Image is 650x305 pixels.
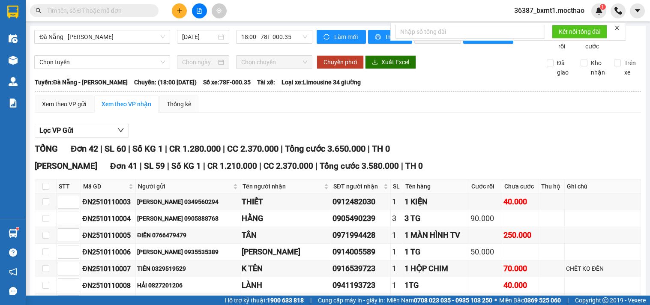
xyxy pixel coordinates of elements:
[614,7,622,15] img: phone-icon
[331,277,391,294] td: 0941193723
[227,144,279,154] span: CC 2.370.000
[223,144,225,154] span: |
[9,77,18,86] img: warehouse-icon
[82,197,134,207] div: ĐN2510110003
[372,59,378,66] span: download
[587,58,608,77] span: Kho nhận
[225,296,304,305] span: Hỗ trợ kỹ thuật:
[82,263,134,274] div: ĐN2510110007
[81,194,136,210] td: ĐN2510110003
[368,144,370,154] span: |
[524,297,561,304] strong: 0369 525 060
[395,25,545,39] input: Nhập số tổng đài
[502,179,539,194] th: Chưa cước
[167,161,169,171] span: |
[216,8,222,14] span: aim
[315,161,318,171] span: |
[82,230,134,241] div: ĐN2510110005
[567,296,569,305] span: |
[128,144,130,154] span: |
[71,144,98,154] span: Đơn 42
[365,55,416,69] button: downloadXuất Excel
[9,34,18,43] img: warehouse-icon
[324,34,331,41] span: sync
[39,125,73,136] span: Lọc VP Gửi
[259,161,261,171] span: |
[403,179,469,194] th: Tên hàng
[317,30,366,44] button: syncLàm mới
[167,99,191,109] div: Thống kê
[9,56,18,65] img: warehouse-icon
[404,263,467,275] div: 1 HỘP CHIM
[177,8,183,14] span: plus
[539,179,565,194] th: Thu hộ
[267,297,304,304] strong: 1900 633 818
[331,260,391,277] td: 0916539723
[332,246,389,258] div: 0914005589
[47,6,148,15] input: Tìm tên, số ĐT hoặc mã đơn
[9,229,18,238] img: warehouse-icon
[105,144,126,154] span: SL 60
[503,263,537,275] div: 70.000
[137,281,239,290] div: HẢI 0827201206
[614,25,620,31] span: close
[81,277,136,294] td: ĐN2510110008
[634,7,641,15] span: caret-down
[39,30,165,43] span: Đà Nẵng - Tuy Hoà
[240,227,331,244] td: TÂN
[172,3,187,18] button: plus
[503,229,537,241] div: 250.000
[81,210,136,227] td: ĐN2510110004
[240,260,331,277] td: K TÊN
[35,161,97,171] span: [PERSON_NAME]
[137,230,239,240] div: ĐIỀN 0766479479
[134,78,197,87] span: Chuyến: (18:00 [DATE])
[499,296,561,305] span: Miền Bắc
[243,182,322,191] span: Tên người nhận
[404,229,467,241] div: 1 MÀN HÌNH TV
[405,161,423,171] span: TH 0
[333,182,382,191] span: SĐT người nhận
[182,57,217,67] input: Chọn ngày
[334,32,359,42] span: Làm mới
[9,268,17,276] span: notification
[117,127,124,134] span: down
[203,78,251,87] span: Số xe: 78F-000.35
[16,227,19,230] sup: 1
[132,144,163,154] span: Số KG 1
[39,56,165,69] span: Chọn tuyến
[242,263,329,275] div: K TÊN
[320,161,399,171] span: Tổng cước 3.580.000
[242,279,329,291] div: LÀNH
[386,32,405,42] span: In phơi
[82,213,134,224] div: ĐN2510110004
[401,161,403,171] span: |
[595,7,603,15] img: icon-new-feature
[171,161,201,171] span: Số KG 1
[404,212,467,224] div: 3 TG
[207,161,257,171] span: CR 1.210.000
[9,287,17,295] span: message
[138,182,231,191] span: Người gửi
[81,227,136,244] td: ĐN2510110005
[600,4,606,10] sup: 1
[137,214,239,223] div: [PERSON_NAME] 0905888768
[381,57,409,67] span: Xuất Excel
[241,56,307,69] span: Chọn chuyến
[566,264,639,273] div: CHẾT KO ĐỀN
[387,296,492,305] span: Miền Nam
[372,144,390,154] span: TH 0
[507,5,591,16] span: 36387_bxmt1.mocthao
[375,34,382,41] span: printer
[35,124,129,138] button: Lọc VP Gửi
[602,297,608,303] span: copyright
[404,279,467,291] div: 1TG
[368,30,412,44] button: printerIn phơi
[332,263,389,275] div: 0916539723
[36,8,42,14] span: search
[392,229,401,241] div: 1
[242,196,329,208] div: THIẾT
[83,182,127,191] span: Mã GD
[470,246,500,258] div: 50.000
[35,79,128,86] b: Tuyến: Đà Nẵng - [PERSON_NAME]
